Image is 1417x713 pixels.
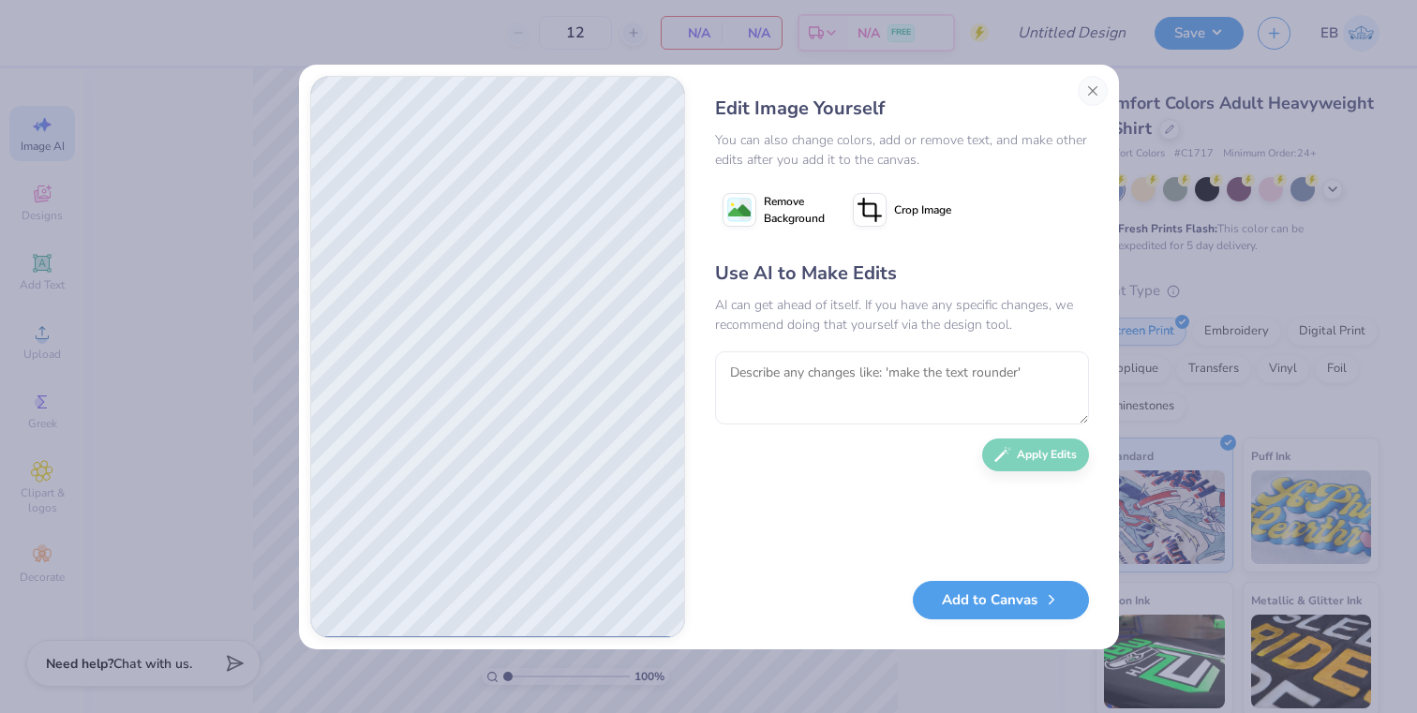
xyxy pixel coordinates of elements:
button: Crop Image [845,186,962,233]
button: Add to Canvas [913,581,1089,619]
div: Edit Image Yourself [715,95,1089,123]
button: Remove Background [715,186,832,233]
span: Remove Background [764,193,825,227]
span: Crop Image [894,201,951,218]
div: AI can get ahead of itself. If you have any specific changes, we recommend doing that yourself vi... [715,295,1089,334]
div: You can also change colors, add or remove text, and make other edits after you add it to the canvas. [715,130,1089,170]
div: Use AI to Make Edits [715,260,1089,288]
button: Close [1078,76,1108,106]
